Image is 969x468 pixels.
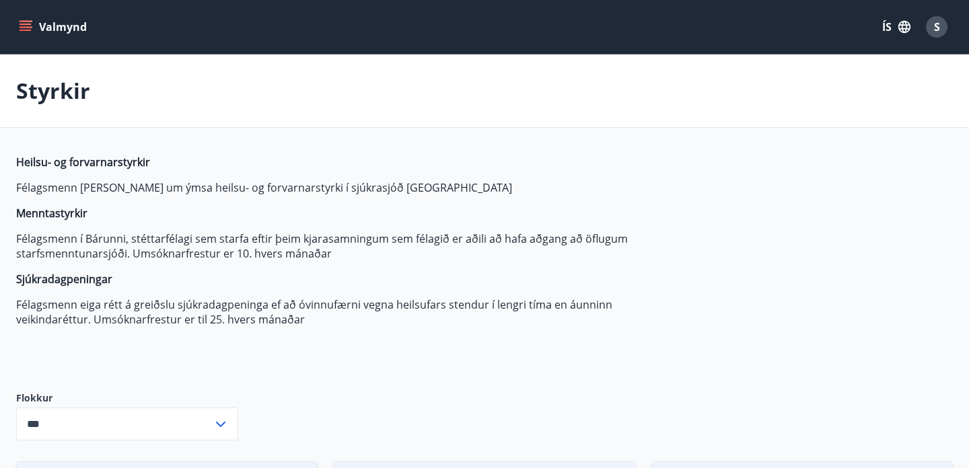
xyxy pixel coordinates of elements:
p: Félagsmenn [PERSON_NAME] um ýmsa heilsu- og forvarnarstyrki í sjúkrasjóð [GEOGRAPHIC_DATA] [16,180,651,195]
button: ÍS [875,15,918,39]
span: S [934,19,940,34]
p: Styrkir [16,76,90,106]
strong: Heilsu- og forvarnarstyrkir [16,155,150,169]
strong: Sjúkradagpeningar [16,272,112,286]
button: menu [16,15,92,39]
label: Flokkur [16,391,238,405]
strong: Menntastyrkir [16,206,87,221]
p: Félagsmenn í Bárunni, stéttarfélagi sem starfa eftir þeim kjarasamningum sem félagið er aðili að ... [16,231,651,261]
p: Félagsmenn eiga rétt á greiðslu sjúkradagpeninga ef að óvinnufærni vegna heilsufars stendur í len... [16,297,651,327]
button: S [921,11,953,43]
